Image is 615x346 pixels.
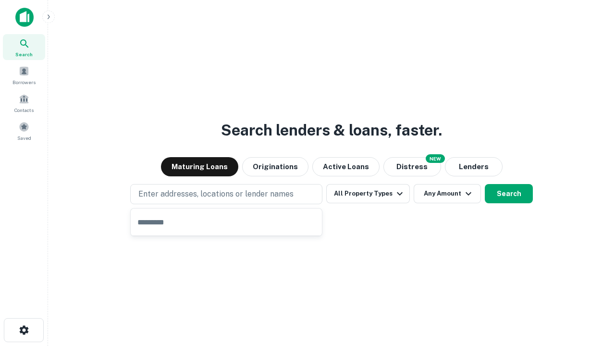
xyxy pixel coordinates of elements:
button: Lenders [445,157,503,176]
button: Search distressed loans with lien and other non-mortgage details. [383,157,441,176]
button: Maturing Loans [161,157,238,176]
a: Contacts [3,90,45,116]
span: Search [15,50,33,58]
div: NEW [426,154,445,163]
a: Search [3,34,45,60]
span: Borrowers [12,78,36,86]
iframe: Chat Widget [567,269,615,315]
img: capitalize-icon.png [15,8,34,27]
a: Borrowers [3,62,45,88]
h3: Search lenders & loans, faster. [221,119,442,142]
span: Saved [17,134,31,142]
button: Originations [242,157,308,176]
button: Active Loans [312,157,380,176]
button: Enter addresses, locations or lender names [130,184,322,204]
button: Any Amount [414,184,481,203]
a: Saved [3,118,45,144]
button: Search [485,184,533,203]
span: Contacts [14,106,34,114]
p: Enter addresses, locations or lender names [138,188,294,200]
button: All Property Types [326,184,410,203]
